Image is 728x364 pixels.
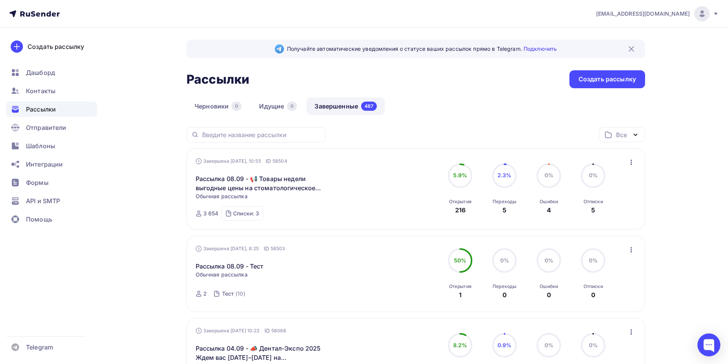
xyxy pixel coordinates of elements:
span: [EMAIL_ADDRESS][DOMAIN_NAME] [596,10,690,18]
div: (10) [235,290,245,298]
span: Дашборд [26,68,55,77]
a: Формы [6,175,97,190]
div: Завершена [DATE], 8:25 [196,245,285,252]
div: 0 [287,102,297,111]
span: 58068 [271,327,287,335]
span: Telegram [26,343,53,352]
a: Тест (10) [221,288,246,300]
span: 58503 [271,245,285,252]
div: Переходы [493,199,516,205]
a: Контакты [6,83,97,99]
div: Создать рассылку [579,75,636,84]
a: Подключить [524,45,557,52]
a: Рассылка 04.09 - 📣 Дентал-Экспо 2025 Ждем вас [DATE]–[DATE] на [PERSON_NAME] [196,344,327,362]
div: 5 [503,205,506,215]
div: 4 [547,205,551,215]
div: Переходы [493,283,516,290]
span: Шаблоны [26,141,55,150]
a: Рассылки [6,102,97,117]
span: 0% [545,342,553,348]
h2: Рассылки [186,72,249,87]
span: 0% [589,172,598,178]
a: Завершенные487 [306,97,385,115]
span: 0% [545,257,553,264]
div: Отписки [584,283,603,290]
span: Формы [26,178,49,187]
div: 0 [547,290,551,299]
span: Отправители [26,123,66,132]
span: 0% [545,172,553,178]
div: 0 [232,102,242,111]
img: Telegram [275,44,284,53]
div: 0 [503,290,507,299]
a: Рассылка 08.09 - 📢 Товары недели выгодные цены на стоматологическое оборудование [196,174,327,193]
div: Ошибки [540,199,558,205]
a: Шаблоны [6,138,97,154]
div: 1 [459,290,462,299]
div: 216 [455,205,465,215]
span: 0% [589,257,598,264]
span: Помощь [26,215,52,224]
a: Черновики0 [186,97,250,115]
a: Рассылка 08.09 - Тест [196,262,264,271]
span: API и SMTP [26,196,60,205]
div: Открытия [449,283,472,290]
div: Создать рассылку [28,42,84,51]
span: 5.9% [453,172,467,178]
div: 3 654 [203,210,219,217]
span: 0% [500,257,509,264]
a: Дашборд [6,65,97,80]
div: 0 [591,290,595,299]
div: Завершена [DATE], 10:55 [196,157,287,165]
span: Рассылки [26,105,56,114]
span: Контакты [26,86,55,95]
div: Списки: 3 [233,210,259,217]
span: 8.2% [453,342,467,348]
a: [EMAIL_ADDRESS][DOMAIN_NAME] [596,6,719,21]
div: Все [616,130,627,139]
div: Отписки [584,199,603,205]
div: Завершена [DATE] 10:23 [196,327,287,335]
span: Обычная рассылка [196,193,248,200]
span: Интеграции [26,160,63,169]
span: ID [264,327,270,335]
div: 2 [203,290,207,298]
span: 0.9% [498,342,512,348]
div: Открытия [449,199,472,205]
a: Отправители [6,120,97,135]
input: Введите название рассылки [202,131,321,139]
a: Идущие0 [251,97,305,115]
span: 50% [454,257,466,264]
div: Тест [222,290,234,298]
div: 5 [591,205,595,215]
button: Все [599,127,645,142]
span: 58504 [272,157,287,165]
span: Обычная рассылка [196,271,248,278]
span: 2.3% [498,172,512,178]
div: 487 [361,102,377,111]
span: ID [266,157,271,165]
span: Получайте автоматические уведомления о статусе ваших рассылок прямо в Telegram. [287,45,557,53]
div: Ошибки [540,283,558,290]
span: 0% [589,342,598,348]
span: ID [264,245,269,252]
